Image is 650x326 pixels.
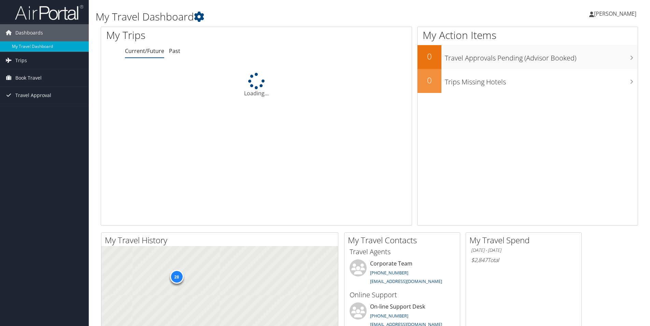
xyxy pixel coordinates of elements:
[418,69,638,93] a: 0Trips Missing Hotels
[346,259,458,287] li: Corporate Team
[125,47,164,55] a: Current/Future
[15,24,43,41] span: Dashboards
[471,256,576,264] h6: Total
[15,52,27,69] span: Trips
[170,270,183,284] div: 28
[105,234,338,246] h2: My Travel History
[471,256,487,264] span: $2,847
[594,10,636,17] span: [PERSON_NAME]
[445,74,638,87] h3: Trips Missing Hotels
[418,28,638,42] h1: My Action Items
[445,50,638,63] h3: Travel Approvals Pending (Advisor Booked)
[469,234,581,246] h2: My Travel Spend
[15,69,42,86] span: Book Travel
[418,51,441,62] h2: 0
[15,4,83,21] img: airportal-logo.png
[471,247,576,254] h6: [DATE] - [DATE]
[350,247,455,257] h3: Travel Agents
[589,3,643,24] a: [PERSON_NAME]
[370,313,408,319] a: [PHONE_NUMBER]
[418,45,638,69] a: 0Travel Approvals Pending (Advisor Booked)
[101,73,412,97] div: Loading...
[370,270,408,276] a: [PHONE_NUMBER]
[96,10,461,24] h1: My Travel Dashboard
[106,28,277,42] h1: My Trips
[348,234,460,246] h2: My Travel Contacts
[418,74,441,86] h2: 0
[370,278,442,284] a: [EMAIL_ADDRESS][DOMAIN_NAME]
[15,87,51,104] span: Travel Approval
[169,47,180,55] a: Past
[350,290,455,300] h3: Online Support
